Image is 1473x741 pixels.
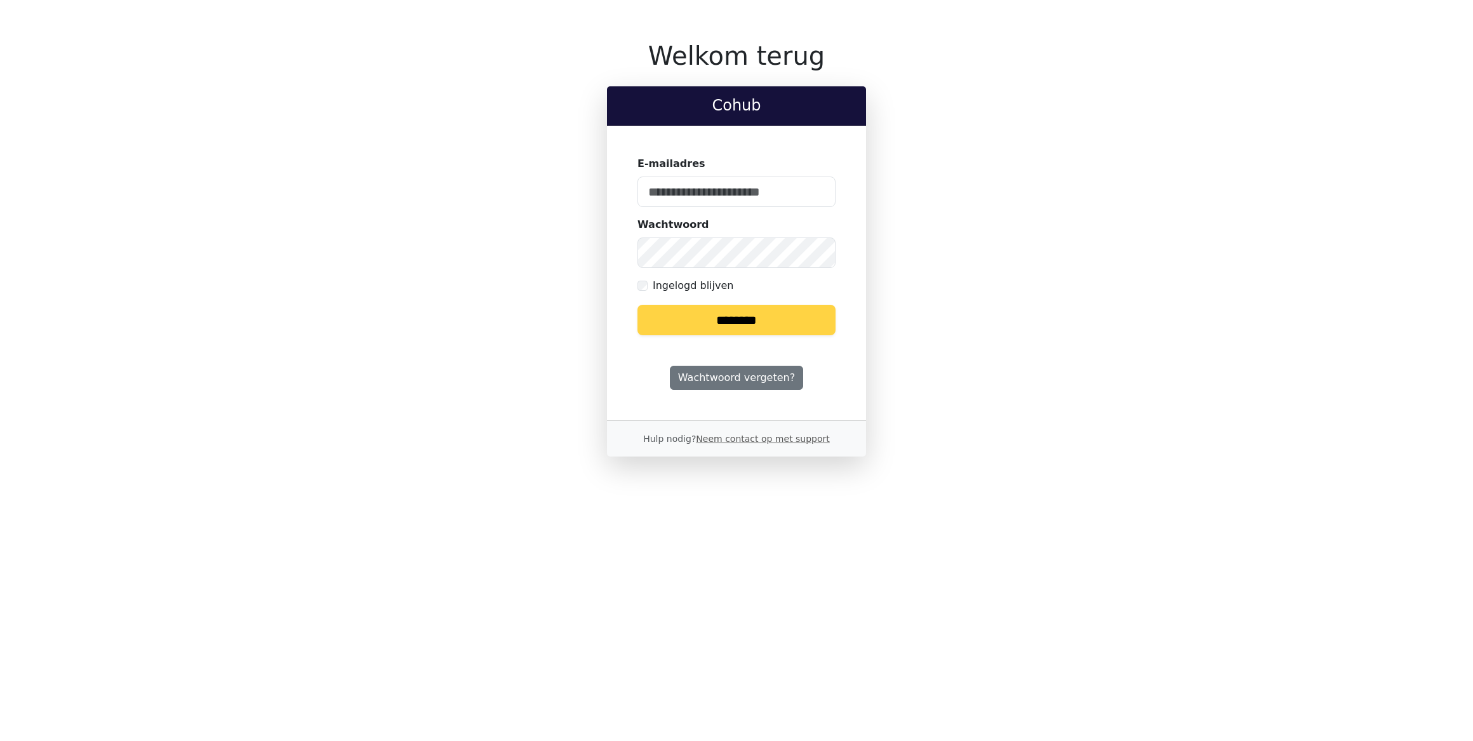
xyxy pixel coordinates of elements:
label: Wachtwoord [637,217,709,232]
label: E-mailadres [637,156,705,171]
a: Wachtwoord vergeten? [670,366,803,390]
label: Ingelogd blijven [653,278,733,293]
a: Neem contact op met support [696,434,829,444]
h2: Cohub [617,97,856,115]
h1: Welkom terug [607,41,866,71]
small: Hulp nodig? [643,434,830,444]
